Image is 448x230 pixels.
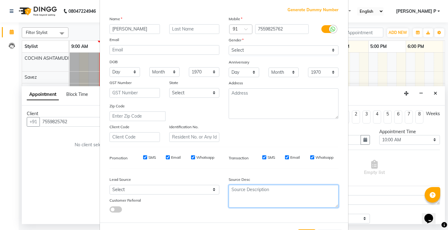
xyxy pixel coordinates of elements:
[229,80,243,86] label: Address
[110,59,118,65] label: DOB
[169,80,178,86] label: State
[110,177,131,182] label: Lead Source
[268,155,275,160] label: SMS
[171,155,181,160] label: Email
[110,111,166,121] input: Enter Zip Code
[110,103,125,109] label: Zip Code
[290,155,300,160] label: Email
[110,16,122,22] label: Name
[110,198,141,203] label: Customer Referral
[148,155,156,160] label: SMS
[315,155,334,160] label: Whatsapp
[169,132,220,142] input: Resident No. or Any Id
[110,88,160,98] input: GST Number
[110,80,132,86] label: GST Number
[110,24,160,34] input: First Name
[110,37,119,43] label: Email
[287,7,338,13] span: Generate Dummy Number
[229,37,244,43] label: Gender
[229,16,242,22] label: Mobile
[110,155,128,161] label: Promotion
[169,124,198,130] label: Identification No.
[110,45,219,55] input: Email
[196,155,214,160] label: Whatsapp
[110,124,129,130] label: Client Code
[255,24,309,34] input: Mobile
[229,155,249,161] label: Transaction
[229,177,250,182] label: Source Desc
[169,24,220,34] input: Last Name
[110,132,160,142] input: Client Code
[229,59,249,65] label: Anniversary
